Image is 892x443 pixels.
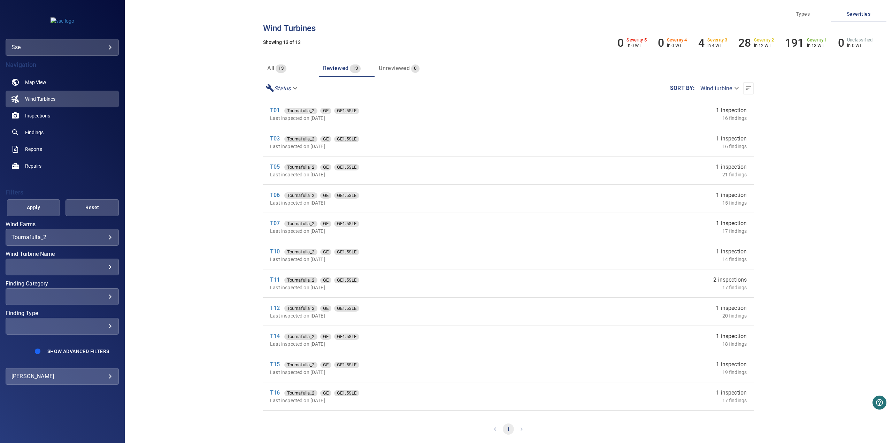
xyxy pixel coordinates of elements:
[6,311,119,316] label: Finding Type
[617,36,647,49] li: Severity 5
[284,361,317,368] span: Tournafulla_2
[722,199,747,206] p: 15 findings
[284,164,317,171] span: Tournafulla_2
[722,284,747,291] p: 17 findings
[284,334,317,340] div: Tournafulla_2
[334,333,359,340] span: GE1.5SLE
[16,203,52,212] span: Apply
[617,36,624,49] h6: 0
[738,36,774,49] li: Severity 2
[838,36,844,49] h6: 0
[284,107,317,114] span: Tournafulla_2
[270,361,280,368] a: T15
[722,115,747,122] p: 16 findings
[270,248,280,255] a: T10
[835,10,882,18] span: Severities
[320,136,331,143] span: GE
[267,65,274,71] span: all
[722,228,747,235] p: 17 findings
[284,136,317,142] div: Tournafulla_2
[722,369,747,376] p: 19 findings
[270,256,538,263] p: Last inspected on [DATE]
[334,249,359,255] div: GE1.5SLE
[320,221,331,227] div: GE
[270,220,280,227] a: T07
[320,220,331,227] span: GE
[334,220,359,227] span: GE1.5SLE
[270,199,538,206] p: Last inspected on [DATE]
[716,219,747,228] span: 1 inspection
[658,36,687,49] li: Severity 4
[263,40,754,45] h5: Showing 13 of 13
[334,305,359,312] div: GE1.5SLE
[6,281,119,287] label: Finding Category
[284,362,317,368] div: Tournafulla_2
[320,192,331,199] span: GE
[670,85,695,91] label: Sort by :
[658,36,664,49] h6: 0
[276,64,286,72] span: 13
[274,85,291,92] em: Status
[74,203,110,212] span: Reset
[779,10,826,18] span: Types
[270,333,280,339] a: T14
[334,362,359,368] div: GE1.5SLE
[503,423,514,435] button: page 1
[270,228,538,235] p: Last inspected on [DATE]
[284,277,317,284] span: Tournafulla_2
[284,305,317,312] span: Tournafulla_2
[270,143,538,150] p: Last inspected on [DATE]
[667,43,687,48] p: in 0 WT
[722,312,747,319] p: 20 findings
[722,171,747,178] p: 21 findings
[743,82,754,94] button: Sort list from newest to oldest
[754,43,774,48] p: in 12 WT
[6,288,119,305] div: Finding Category
[320,277,331,283] div: GE
[722,256,747,263] p: 14 findings
[270,389,280,396] a: T16
[350,64,361,72] span: 13
[66,199,119,216] button: Reset
[722,397,747,404] p: 17 findings
[6,124,119,141] a: findings noActive
[284,249,317,255] div: Tournafulla_2
[320,333,331,340] span: GE
[270,163,280,170] a: T05
[847,38,872,43] h6: Unclassified
[334,164,359,170] div: GE1.5SLE
[25,112,50,119] span: Inspections
[6,39,119,56] div: sse
[785,36,804,49] h6: 191
[716,247,747,256] span: 1 inspection
[334,107,359,114] span: GE1.5SLE
[284,277,317,283] div: Tournafulla_2
[334,277,359,284] span: GE1.5SLE
[25,146,42,153] span: Reports
[270,305,280,311] a: T12
[334,249,359,255] span: GE1.5SLE
[320,108,331,114] div: GE
[6,189,119,196] h4: Filters
[320,390,331,397] span: GE
[270,284,537,291] p: Last inspected on [DATE]
[411,64,419,72] span: 0
[6,74,119,91] a: map noActive
[716,360,747,369] span: 1 inspection
[270,341,538,347] p: Last inspected on [DATE]
[320,277,331,284] span: GE
[716,163,747,171] span: 1 inspection
[334,192,359,199] span: GE1.5SLE
[6,229,119,246] div: Wind Farms
[722,143,747,150] p: 16 findings
[6,61,119,68] h4: Navigation
[323,65,348,71] span: Reviewed
[320,249,331,255] span: GE
[707,38,728,43] h6: Severity 3
[6,107,119,124] a: inspections noActive
[284,221,317,227] div: Tournafulla_2
[11,42,113,53] div: sse
[270,369,538,376] p: Last inspected on [DATE]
